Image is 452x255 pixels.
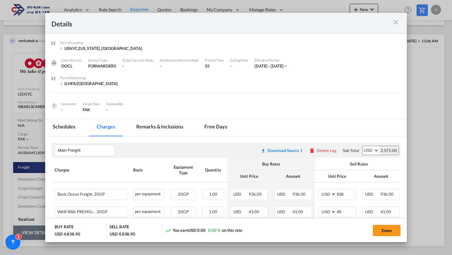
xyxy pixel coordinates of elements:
[93,192,105,197] span: 20GP
[209,209,218,214] span: 1.00
[178,209,189,214] span: 20GP
[373,225,401,236] button: Done
[233,209,248,214] span: USD
[57,207,107,214] div: WAR RISK PREMIUM
[106,101,123,107] div: Commodity
[89,119,122,136] md-tab-item: Charges
[249,192,262,197] span: 936.00
[133,167,164,173] div: Basis
[293,192,306,197] span: 936.00
[188,228,206,233] span: USD 0.00
[60,46,142,51] div: USNYC/New York, NY
[165,227,171,234] md-icon: icon-trending-up
[267,148,303,153] div: Download Source 1
[277,192,292,197] span: USD
[205,57,224,63] div: Transit Time
[45,119,83,136] md-tab-item: Schedules
[392,19,400,26] md-icon: icon-close m-3 fg-AAA8AD cursor
[45,13,407,242] md-dialog: Port of Loading ...
[57,189,107,197] div: Basic Ocean Freight
[60,40,142,46] div: Port of Loading
[61,63,82,69] div: OOCL
[277,209,292,214] span: USD
[110,231,135,237] div: USD 4,838.90
[55,167,127,173] div: Charges
[51,19,366,27] div: Details
[309,147,315,154] md-icon: icon-delete
[55,231,80,237] div: USD 4,838.90
[58,146,115,155] input: Leg Name
[258,148,306,153] div: Download original source rate sheet
[88,63,116,68] span: FORWARDERS
[261,148,266,153] md-icon: icon-download
[230,57,248,63] div: Sailing Date
[317,148,336,153] div: Delete Leg
[230,63,248,69] div: -
[318,161,400,167] div: Sell Rates
[227,170,271,182] th: Unit Price
[255,57,288,63] div: Effective Period
[380,209,391,214] span: 45.00
[271,170,315,182] th: Amount
[336,189,356,198] input: 936
[261,148,303,153] div: Download original source rate sheet
[83,101,100,107] div: Cargo Type
[309,148,336,153] button: Delete Leg
[255,63,283,69] div: 1 Oct 2025 - 31 Jan 2026
[315,170,359,182] th: Unit Price
[380,192,394,197] span: 936.00
[45,119,241,136] md-pagination-wrapper: Use the left and right arrow keys to navigate between tabs
[110,224,129,231] div: SELL RATE
[83,107,100,112] div: FAK
[60,75,118,81] div: Port of Discharge
[106,107,108,112] span: -
[209,192,218,197] span: 1.00
[88,57,116,63] div: Service Type
[249,209,260,214] span: 45.00
[122,63,153,69] div: -
[365,209,379,214] span: USD
[365,192,379,197] span: USD
[51,102,57,109] img: cargo.png
[343,148,359,153] div: Sub Total
[283,64,288,68] md-icon: icon-chevron-down
[359,170,403,182] th: Amount
[160,63,199,69] div: -
[61,107,76,112] div: -
[171,164,196,176] div: Equipment Type
[178,192,189,197] span: 20GP
[293,209,304,214] span: 45.00
[208,228,220,233] span: 0.00 %
[61,57,82,63] div: Liner/Carrier
[133,189,164,200] div: per equipment
[230,161,312,167] div: Buy Rates
[258,145,306,156] button: Download original source rate sheet
[129,119,191,136] md-tab-item: Remarks & Inclusions
[165,227,243,234] div: You earn on this rate
[55,224,73,231] div: BUY RATE
[202,167,224,173] div: Quantity
[122,57,153,63] div: Origin Service Mode
[160,57,199,63] div: Destination Service Mode
[95,209,107,214] span: 20GP
[60,81,118,86] div: ILHFA/Haifa
[133,206,164,218] div: per equipment
[197,119,234,136] md-tab-item: Free days
[61,101,76,107] div: Incoterms
[336,207,356,216] input: 45
[233,192,248,197] span: USD
[379,146,399,155] div: 3,575.00
[205,63,224,69] div: 35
